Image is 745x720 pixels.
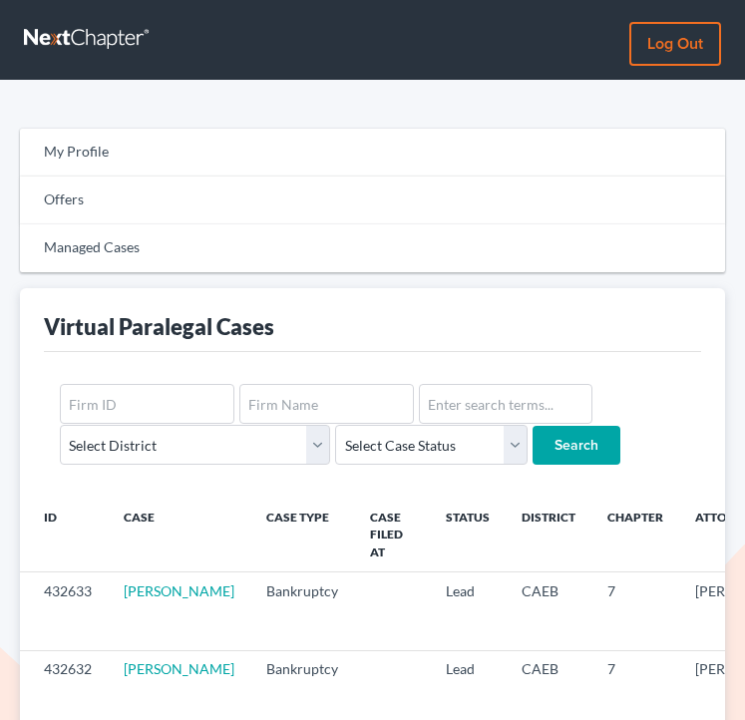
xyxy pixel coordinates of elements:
input: Firm Name [239,384,414,424]
input: Search [533,426,620,466]
td: Bankruptcy [250,572,354,650]
a: [PERSON_NAME] [124,660,234,677]
th: Chapter [591,498,679,572]
a: Offers [20,177,725,224]
a: Managed Cases [20,224,725,272]
th: Case Filed At [354,498,430,572]
th: Status [430,498,506,572]
input: Firm ID [60,384,234,424]
td: 432633 [20,572,108,650]
a: [PERSON_NAME] [124,582,234,599]
input: Enter search terms... [419,384,593,424]
a: Log out [629,22,721,66]
td: CAEB [506,572,591,650]
td: Lead [430,572,506,650]
th: Case Type [250,498,354,572]
th: ID [20,498,108,572]
a: My Profile [20,129,725,177]
th: Case [108,498,250,572]
th: District [506,498,591,572]
td: 7 [591,572,679,650]
div: Virtual Paralegal Cases [44,312,274,341]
